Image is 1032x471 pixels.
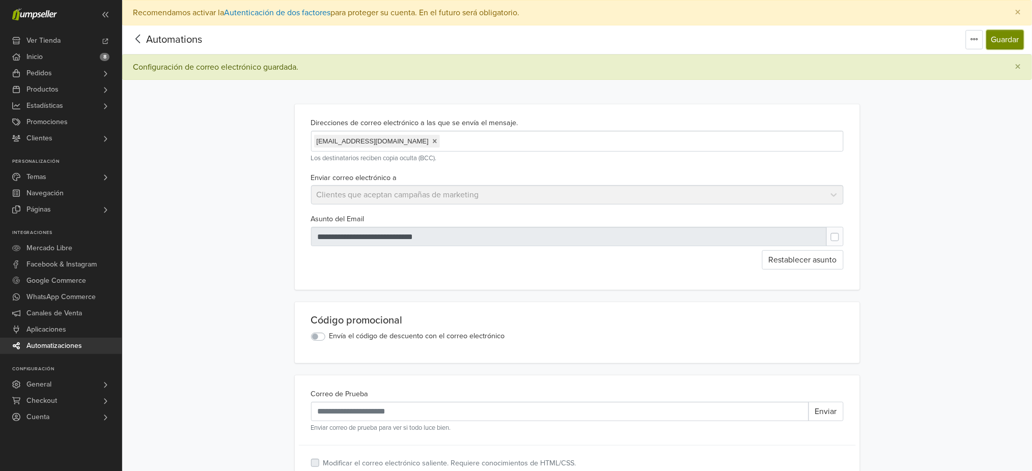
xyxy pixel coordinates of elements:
small: Los destinatarios reciben copia oculta (BCC). [311,154,844,163]
span: Cuenta [26,409,49,425]
span: Páginas [26,201,51,218]
button: Guardar [987,30,1024,49]
button: Enviar [808,402,844,421]
span: Google Commerce [26,273,86,289]
span: Mercado Libre [26,240,72,256]
span: Facebook & Instagram [26,256,97,273]
a: Explora nuestra colección [193,175,339,199]
p: Personalización [12,159,122,165]
p: en nuestra tienda. [263,273,320,281]
span: Productos [26,81,59,98]
p: Integraciones [12,230,122,236]
button: Close [1005,55,1031,79]
strong: Productos destacados: [124,119,203,127]
label: Direcciones de correo electrónico a las que se envía el mensaje. [311,117,518,129]
strong: EMUCAN UNIFORMES [228,237,304,245]
span: Inicio [26,49,43,65]
strong: [PERSON_NAME] [141,76,200,84]
span: Clientes [26,130,52,146]
p: Configuración [12,366,122,372]
div: Código promocional [311,314,844,327]
strong: Ofertas exclusivas: [124,140,189,148]
span: Automatizaciones [26,338,82,354]
a: Autenticación de dos factores [224,8,330,18]
label: Enviar correo electrónico a [311,172,397,184]
button: Close [1005,1,1031,25]
p: Saludos cordiales, [124,225,409,236]
span: 8 [100,53,109,61]
span: Canales de Venta [26,305,82,321]
label: Envía el código de descuento con el correo electrónico [329,331,505,342]
p: Si deseas darte de baja de estos correos electrónicos, actualiza tus preferencias en el [130,262,402,271]
label: Modificar el correo electrónico saliente. Requiere conocimientos de HTML/CSS. [323,458,576,469]
p: Descubre nuestros artículos más populares, los favoritos de nuestros clientes. Disfruta de descue... [124,117,409,150]
div: Configuración de correo electrónico guardada. [133,61,999,73]
p: ¡Hola ! [124,75,409,86]
span: WhatsApp Commerce [26,289,96,305]
img: Recurso_9.png [215,31,317,55]
label: Asunto del Email [311,214,365,225]
span: Ver Tienda [26,33,61,49]
small: Enviar correo de prueba para ver si todo luce bien. [311,423,844,433]
span: × [1015,5,1021,20]
strong: Qué sigue [128,156,163,164]
span: Automations [146,34,202,46]
span: Aplicaciones [26,321,66,338]
span: Navegación [26,185,64,201]
span: General [26,376,51,393]
span: Checkout [26,393,57,409]
span: × [1015,60,1021,74]
p: ¿Necesita ayuda? Estamos aquí para ayudarle en cada paso del proceso. [124,214,409,225]
p: ¿ ? [124,155,409,165]
span: Promociones [26,114,68,130]
img: jumpseller-logo-footer-grey.png [231,283,302,316]
p: ¡Bienvenido a EMUCAN UNIFORMES! Estamos encantados de tenerte como parte de nuestra comunidad. [124,91,409,112]
span: Temas [26,169,46,185]
button: Restablecer asunto [762,250,844,270]
label: Correo de Prueba [311,389,369,400]
a: perfil de cliente [213,273,261,281]
span: Pedidos [26,65,52,81]
span: [EMAIL_ADDRESS][DOMAIN_NAME] [314,135,440,148]
span: Estadísticas [26,98,63,114]
input: Recipient's username [311,402,809,421]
